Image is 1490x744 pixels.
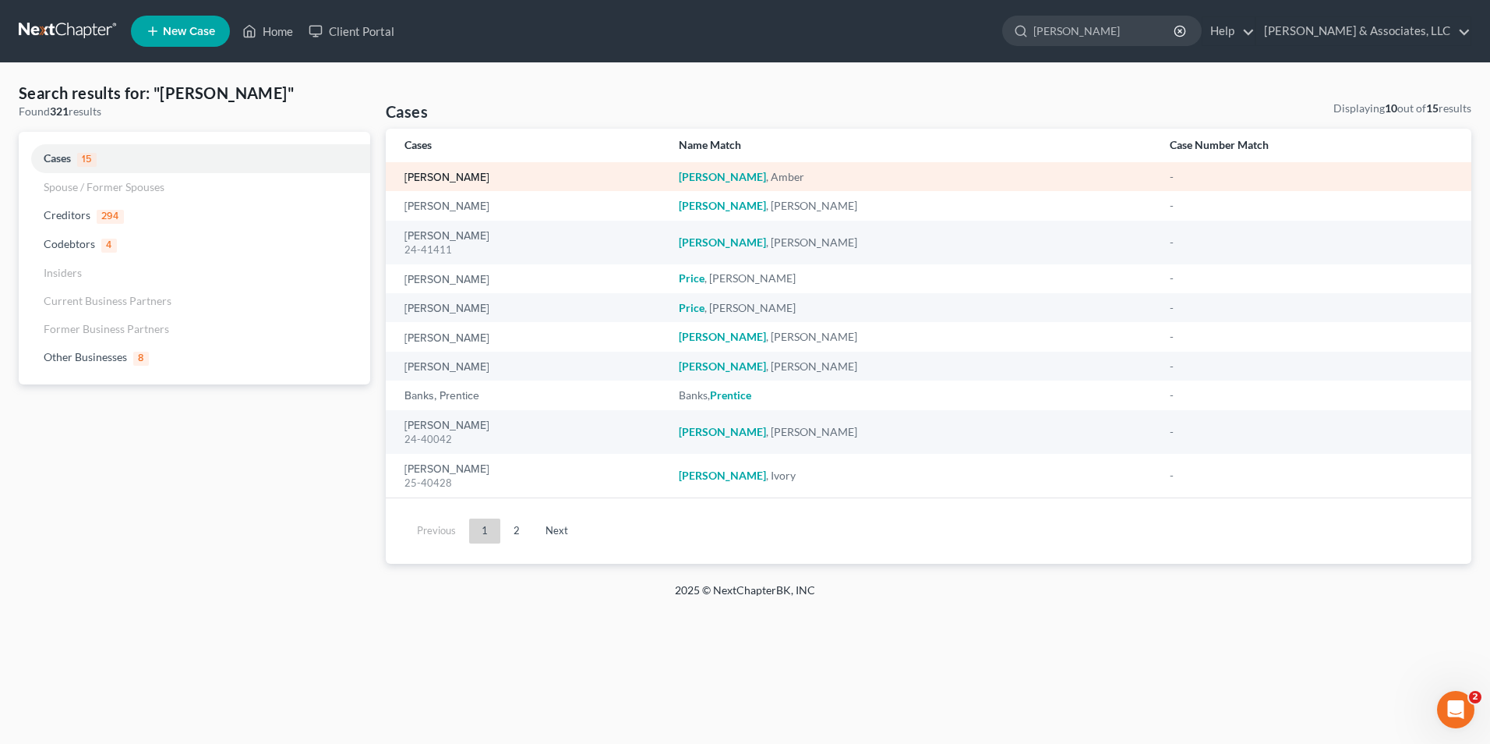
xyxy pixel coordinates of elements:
[1170,359,1453,374] div: -
[1157,129,1471,162] th: Case Number Match
[1469,691,1481,703] span: 2
[666,129,1157,162] th: Name Match
[679,169,1145,185] div: , Amber
[404,243,654,257] div: 24-41411
[1170,388,1453,403] div: -
[679,271,1145,286] div: , [PERSON_NAME]
[679,425,766,438] em: [PERSON_NAME]
[679,236,766,249] em: [PERSON_NAME]
[19,287,370,315] a: Current Business Partners
[679,388,1145,403] div: Banks,
[404,172,489,183] a: [PERSON_NAME]
[679,198,1145,214] div: , [PERSON_NAME]
[1170,468,1453,484] div: -
[679,468,1145,484] div: , Ivory
[19,201,370,230] a: Creditors294
[679,469,766,482] em: [PERSON_NAME]
[163,26,215,37] span: New Case
[1170,329,1453,345] div: -
[404,476,654,491] div: 25-40428
[1170,271,1453,286] div: -
[533,519,581,544] a: Next
[710,388,751,402] em: Prentice
[301,583,1189,611] div: 2025 © NextChapterBK, INC
[97,210,124,224] span: 294
[679,271,704,285] em: Price
[679,301,704,314] em: Price
[404,333,489,344] a: [PERSON_NAME]
[679,329,1145,345] div: , [PERSON_NAME]
[133,352,149,366] span: 8
[1170,169,1453,185] div: -
[44,350,127,363] span: Other Businesses
[1202,17,1255,45] a: Help
[1170,424,1453,440] div: -
[1170,300,1453,316] div: -
[19,259,370,287] a: Insiders
[386,101,428,122] h4: Cases
[77,153,97,167] span: 15
[679,199,766,212] em: [PERSON_NAME]
[19,315,370,343] a: Former Business Partners
[44,266,82,279] span: Insiders
[404,303,489,314] a: [PERSON_NAME]
[1170,198,1453,214] div: -
[679,424,1145,440] div: , [PERSON_NAME]
[50,105,69,118] strong: 321
[501,519,532,544] a: 2
[101,239,117,253] span: 4
[1033,16,1176,45] input: Search by name...
[1170,235,1453,250] div: -
[404,201,489,212] a: [PERSON_NAME]
[679,359,1145,374] div: , [PERSON_NAME]
[19,104,370,119] div: Found results
[44,294,171,307] span: Current Business Partners
[19,82,370,104] h4: Search results for: "[PERSON_NAME]"
[1437,691,1474,728] iframe: Intercom live chat
[404,231,489,242] a: [PERSON_NAME]
[679,170,766,183] em: [PERSON_NAME]
[386,129,666,162] th: Cases
[679,330,766,343] em: [PERSON_NAME]
[404,432,654,447] div: 24-40042
[19,230,370,259] a: Codebtors4
[404,420,489,431] a: [PERSON_NAME]
[19,173,370,201] a: Spouse / Former Spouses
[679,300,1145,316] div: , [PERSON_NAME]
[1426,101,1439,115] strong: 15
[19,144,370,173] a: Cases15
[301,17,402,45] a: Client Portal
[404,464,489,475] a: [PERSON_NAME]
[44,237,95,250] span: Codebtors
[679,235,1145,250] div: , [PERSON_NAME]
[19,343,370,372] a: Other Businesses8
[44,322,169,335] span: Former Business Partners
[404,275,489,285] a: [PERSON_NAME]
[235,17,301,45] a: Home
[44,208,90,221] span: Creditors
[44,180,164,193] span: Spouse / Former Spouses
[1256,17,1471,45] a: [PERSON_NAME] & Associates, LLC
[404,391,479,402] a: Banks, Prentice
[404,362,489,373] a: [PERSON_NAME]
[44,151,71,165] span: Cases
[679,360,766,373] em: [PERSON_NAME]
[1333,101,1471,116] div: Displaying out of results
[1385,101,1397,115] strong: 10
[469,519,500,544] a: 1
